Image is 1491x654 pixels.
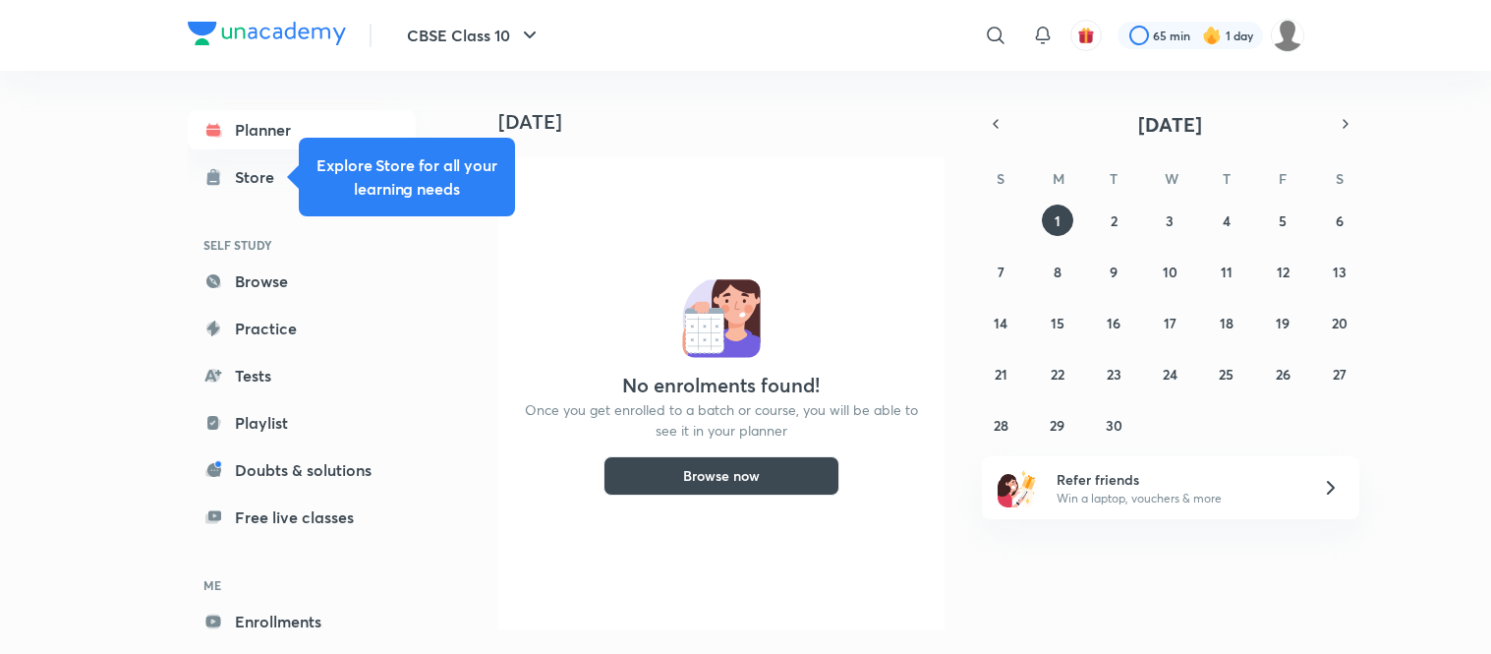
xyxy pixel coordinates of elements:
[1053,169,1064,188] abbr: Monday
[1051,314,1064,332] abbr: September 15, 2025
[1211,256,1242,287] button: September 11, 2025
[188,498,416,537] a: Free live classes
[1042,358,1073,389] button: September 22, 2025
[1336,169,1344,188] abbr: Saturday
[1050,416,1064,435] abbr: September 29, 2025
[522,399,921,441] p: Once you get enrolled to a batch or course, you will be able to see it in your planner
[997,169,1004,188] abbr: Sunday
[1107,365,1121,384] abbr: September 23, 2025
[1279,211,1287,230] abbr: September 5, 2025
[188,309,416,348] a: Practice
[1154,205,1185,236] button: September 3, 2025
[1333,263,1347,281] abbr: September 13, 2025
[1276,314,1290,332] abbr: September 19, 2025
[1110,169,1118,188] abbr: Tuesday
[1166,211,1174,230] abbr: September 3, 2025
[1219,365,1233,384] abbr: September 25, 2025
[188,22,346,50] a: Company Logo
[1098,358,1129,389] button: September 23, 2025
[1223,211,1231,230] abbr: September 4, 2025
[1333,365,1347,384] abbr: September 27, 2025
[998,263,1004,281] abbr: September 7, 2025
[1277,263,1290,281] abbr: September 12, 2025
[1111,211,1118,230] abbr: September 2, 2025
[1154,358,1185,389] button: September 24, 2025
[1042,205,1073,236] button: September 1, 2025
[1138,111,1202,138] span: [DATE]
[1324,256,1355,287] button: September 13, 2025
[1202,26,1222,45] img: streak
[188,356,416,395] a: Tests
[1057,490,1298,507] p: Win a laptop, vouchers & more
[1211,358,1242,389] button: September 25, 2025
[603,456,839,496] button: Browse now
[1163,365,1177,384] abbr: September 24, 2025
[188,403,416,443] a: Playlist
[1042,409,1073,441] button: September 29, 2025
[1223,169,1231,188] abbr: Thursday
[235,165,286,189] div: Store
[1163,263,1177,281] abbr: September 10, 2025
[994,416,1008,435] abbr: September 28, 2025
[188,602,416,641] a: Enrollments
[1211,205,1242,236] button: September 4, 2025
[1057,469,1298,490] h6: Refer friends
[1271,19,1304,52] img: Vivek Patil
[1106,416,1122,435] abbr: September 30, 2025
[395,16,553,55] button: CBSE Class 10
[188,110,416,149] a: Planner
[188,157,416,197] a: Store
[188,450,416,490] a: Doubts & solutions
[1324,205,1355,236] button: September 6, 2025
[1051,365,1064,384] abbr: September 22, 2025
[1054,263,1061,281] abbr: September 8, 2025
[1324,307,1355,338] button: September 20, 2025
[1165,169,1178,188] abbr: Wednesday
[1221,263,1233,281] abbr: September 11, 2025
[1009,110,1332,138] button: [DATE]
[1107,314,1120,332] abbr: September 16, 2025
[994,314,1007,332] abbr: September 14, 2025
[1220,314,1233,332] abbr: September 18, 2025
[188,262,416,301] a: Browse
[1324,358,1355,389] button: September 27, 2025
[1077,27,1095,44] img: avatar
[995,365,1007,384] abbr: September 21, 2025
[1154,256,1185,287] button: September 10, 2025
[1267,358,1298,389] button: September 26, 2025
[1042,256,1073,287] button: September 8, 2025
[985,409,1016,441] button: September 28, 2025
[188,22,346,45] img: Company Logo
[1267,307,1298,338] button: September 19, 2025
[985,358,1016,389] button: September 21, 2025
[622,374,820,397] h4: No enrolments found!
[1267,205,1298,236] button: September 5, 2025
[1110,263,1118,281] abbr: September 9, 2025
[985,307,1016,338] button: September 14, 2025
[1098,307,1129,338] button: September 16, 2025
[1098,205,1129,236] button: September 2, 2025
[1336,211,1344,230] abbr: September 6, 2025
[1055,211,1061,230] abbr: September 1, 2025
[1279,169,1287,188] abbr: Friday
[1211,307,1242,338] button: September 18, 2025
[1042,307,1073,338] button: September 15, 2025
[498,110,960,134] h4: [DATE]
[998,468,1037,507] img: referral
[1164,314,1176,332] abbr: September 17, 2025
[1267,256,1298,287] button: September 12, 2025
[1276,365,1290,384] abbr: September 26, 2025
[1098,409,1129,441] button: September 30, 2025
[188,228,416,262] h6: SELF STUDY
[1070,20,1102,51] button: avatar
[1154,307,1185,338] button: September 17, 2025
[682,279,761,358] img: No events
[1098,256,1129,287] button: September 9, 2025
[315,153,499,201] h5: Explore Store for all your learning needs
[188,568,416,602] h6: ME
[1332,314,1348,332] abbr: September 20, 2025
[985,256,1016,287] button: September 7, 2025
